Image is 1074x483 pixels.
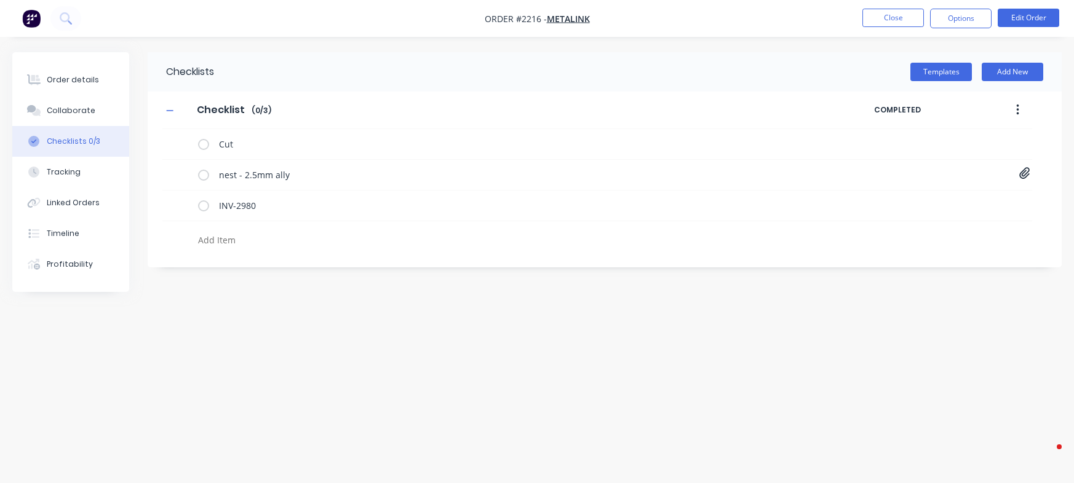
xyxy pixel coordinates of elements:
input: Enter Checklist name [189,101,252,119]
span: Order #2216 - [485,13,547,25]
button: Close [862,9,924,27]
div: Checklists 0/3 [47,136,100,147]
button: Templates [910,63,972,81]
button: Options [930,9,992,28]
div: Order details [47,74,99,85]
div: Tracking [47,167,81,178]
button: Tracking [12,157,129,187]
textarea: INV-2980 [214,197,819,214]
button: Order details [12,65,129,95]
button: Edit Order [998,9,1059,27]
button: Add New [982,63,1043,81]
textarea: Cut [214,135,819,153]
div: Linked Orders [47,197,100,208]
span: ( 0 / 3 ) [252,105,271,116]
button: Collaborate [12,95,129,126]
img: Factory [22,9,41,28]
button: Linked Orders [12,187,129,218]
textarea: nest - 2.5mm ally [214,166,819,184]
div: Timeline [47,228,79,239]
button: Timeline [12,218,129,249]
span: COMPLETED [874,104,979,116]
button: Checklists 0/3 [12,126,129,157]
button: Profitability [12,249,129,280]
div: Checklists [148,52,214,92]
a: Metalink [547,13,590,25]
div: Profitability [47,259,93,270]
iframe: Intercom live chat [1032,441,1062,471]
div: Collaborate [47,105,95,116]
